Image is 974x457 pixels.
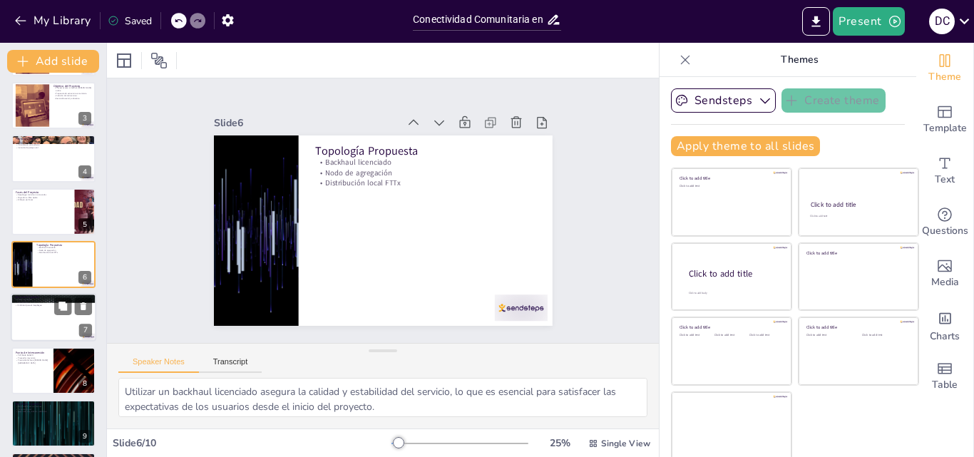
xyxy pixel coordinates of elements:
p: Punto de Interconexión [16,350,49,354]
div: Add a table [916,351,973,402]
button: D C [929,7,955,36]
div: 3 [78,112,91,125]
div: 7 [11,294,96,342]
div: Layout [113,49,135,72]
div: Add images, graphics, shapes or video [916,248,973,299]
p: Proveer acceso a Internet [PERSON_NAME] ancha [53,87,91,92]
div: 8 [78,377,91,390]
p: Predio municipal [15,299,92,302]
div: 25 % [543,436,577,450]
div: Click to add title [689,268,780,280]
span: Text [935,172,955,188]
div: 8 [11,347,96,394]
span: Media [931,274,959,290]
div: Click to add title [811,200,906,209]
div: Click to add text [714,334,747,337]
span: Charts [930,329,960,344]
p: Desarrollo social y educativo [53,97,91,100]
p: Despliegue inicial con microondas [16,193,71,196]
p: Zona céntrica [15,302,92,304]
p: Distribución local FTTx [315,178,535,188]
p: Proveedor mayorista [16,356,49,359]
div: Click to add body [689,292,779,295]
p: Themes [697,43,902,77]
div: Change the overall theme [916,43,973,94]
button: Add slide [7,50,99,73]
input: Insert title [413,9,546,30]
p: Mejora del acceso a Internet [16,405,91,408]
div: 9 [78,430,91,443]
p: Backhaul licenciado [315,157,535,168]
p: Beneficios Esperados [16,402,91,406]
p: Viviendas en zona urbana [16,144,91,147]
div: Add ready made slides [916,94,973,145]
div: Click to add text [810,215,905,218]
p: Backhaul licenciado [36,246,91,249]
p: Topología Propuesta [36,243,91,247]
p: Proximidad al área [PERSON_NAME][GEOGRAPHIC_DATA] [16,359,49,364]
span: Position [150,52,168,69]
p: Desarrollo comunitario y educativo [16,411,91,414]
p: Topología Propuesta [315,143,535,159]
span: Questions [922,223,968,239]
div: 6 [11,241,96,288]
span: Theme [928,69,961,85]
button: Export to PowerPoint [802,7,830,36]
div: Click to add text [862,334,907,337]
textarea: Utilizar un backhaul licenciado asegura la calidad y estabilidad del servicio, lo que es esencial... [118,378,647,417]
p: Nodo de agregación [315,168,535,178]
div: 3 [11,82,96,129]
p: Distribución local FTTx [36,252,91,255]
div: Click to add text [749,334,781,337]
div: 9 [11,400,96,447]
span: Single View [601,438,650,449]
div: Click to add text [680,334,712,337]
p: Ubicación Sugerida [15,295,92,299]
p: Visibilidad para el despliegue [15,304,92,307]
p: Enfoque por fases [16,198,71,201]
button: Present [833,7,904,36]
p: PoP/Node ReFeFO [16,354,49,356]
p: Migración a fibra óptica [16,196,71,199]
p: Inclusión de paraje rural [16,147,91,150]
p: Inclusión de instituciones [53,95,91,98]
div: 6 [78,271,91,284]
div: 4 [11,135,96,182]
p: Inclusión digital [16,408,91,411]
div: Slide 6 / 10 [113,436,391,450]
button: Speaker Notes [118,357,199,373]
button: Create theme [781,88,886,113]
p: Propuesta de estructura comunitaria [53,92,91,95]
button: Transcript [199,357,262,373]
button: Duplicate Slide [54,298,71,315]
div: D C [929,9,955,34]
button: My Library [11,9,97,32]
div: Slide 6 [214,116,399,130]
div: Add text boxes [916,145,973,197]
div: Click to add text [680,185,781,188]
div: 4 [78,165,91,178]
div: 7 [79,324,92,337]
button: Apply theme to all slides [671,136,820,156]
p: Nodo de agregación [36,249,91,252]
div: Click to add text [806,334,851,337]
button: Sendsteps [671,88,776,113]
div: Click to add title [806,250,908,255]
p: Estimación de habitantes [16,141,91,144]
p: Objetivo del Proyecto [53,84,91,88]
div: 5 [78,218,91,231]
p: Población Objetivo [16,137,91,141]
div: Saved [108,14,152,28]
div: Click to add title [806,324,908,330]
div: Get real-time input from your audience [916,197,973,248]
div: Click to add title [680,175,781,181]
p: Fases del Proyecto [16,190,71,194]
div: Click to add title [680,324,781,330]
div: Add charts and graphs [916,299,973,351]
span: Template [923,120,967,136]
div: 5 [11,188,96,235]
span: Table [932,377,958,393]
button: Delete Slide [75,298,92,315]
